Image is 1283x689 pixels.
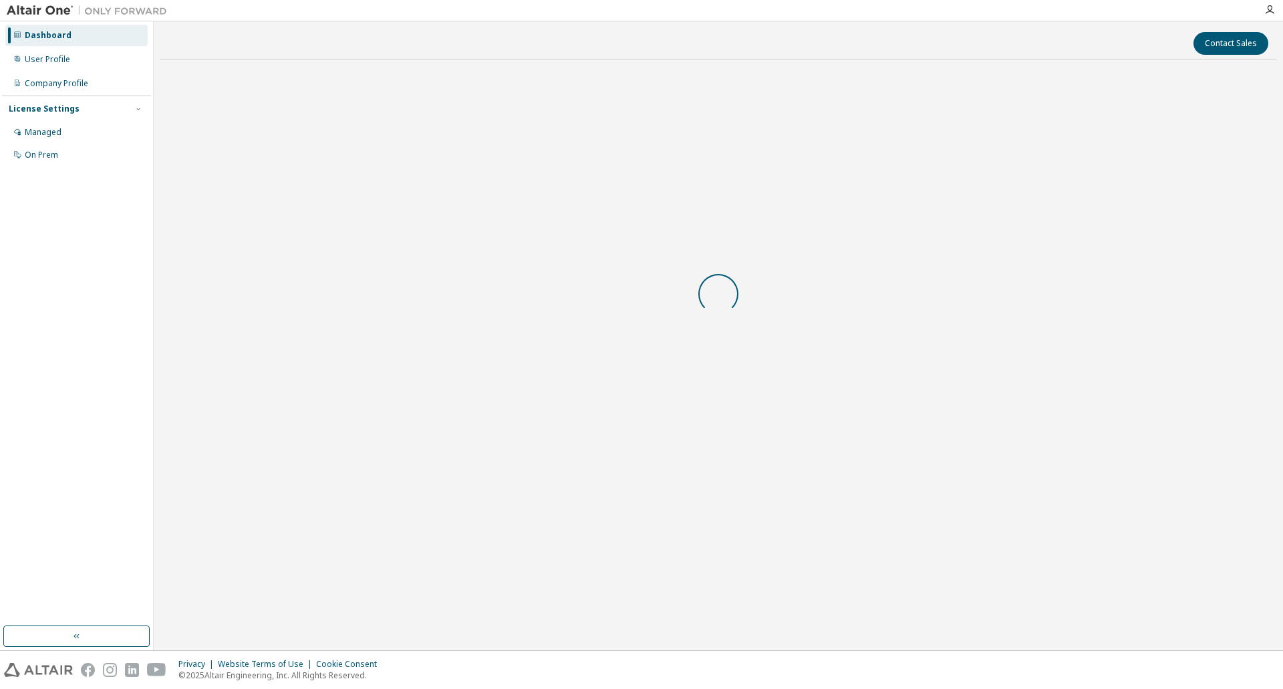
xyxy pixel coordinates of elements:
img: facebook.svg [81,663,95,677]
div: Privacy [178,659,218,670]
div: On Prem [25,150,58,160]
img: altair_logo.svg [4,663,73,677]
img: youtube.svg [147,663,166,677]
div: Dashboard [25,30,72,41]
img: instagram.svg [103,663,117,677]
p: © 2025 Altair Engineering, Inc. All Rights Reserved. [178,670,385,681]
button: Contact Sales [1193,32,1268,55]
div: Cookie Consent [316,659,385,670]
div: Company Profile [25,78,88,89]
img: Altair One [7,4,174,17]
div: Managed [25,127,61,138]
div: License Settings [9,104,80,114]
div: Website Terms of Use [218,659,316,670]
img: linkedin.svg [125,663,139,677]
div: User Profile [25,54,70,65]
